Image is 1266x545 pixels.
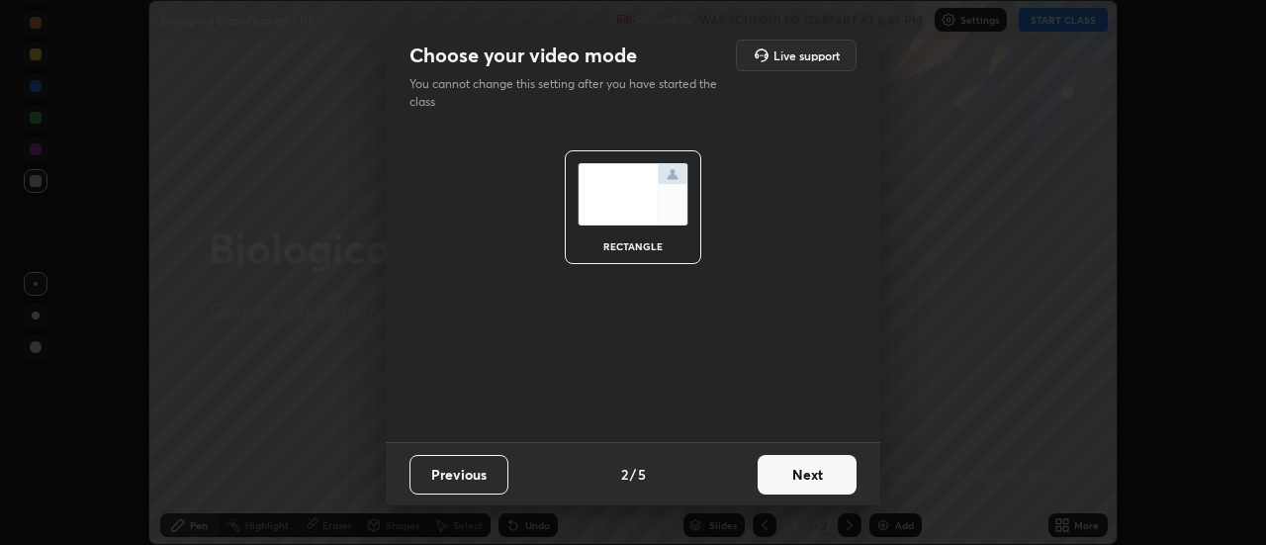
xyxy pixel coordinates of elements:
h5: Live support [773,49,840,61]
button: Previous [409,455,508,495]
h4: 2 [621,464,628,485]
div: rectangle [593,241,673,251]
h2: Choose your video mode [409,43,637,68]
button: Next [758,455,857,495]
p: You cannot change this setting after you have started the class [409,75,730,111]
h4: / [630,464,636,485]
img: normalScreenIcon.ae25ed63.svg [578,163,688,226]
h4: 5 [638,464,646,485]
